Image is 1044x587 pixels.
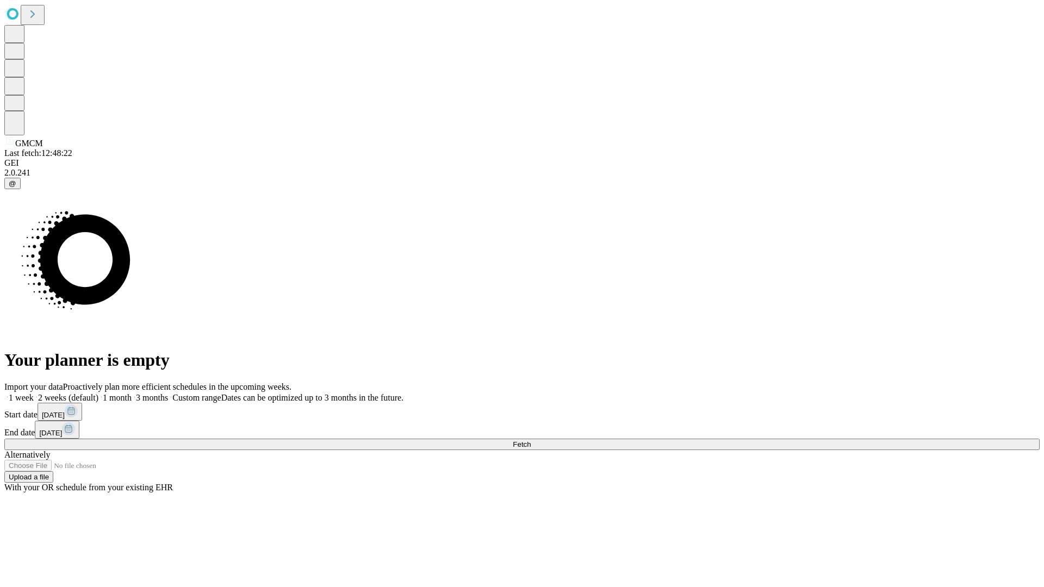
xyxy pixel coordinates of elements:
[4,178,21,189] button: @
[172,393,221,402] span: Custom range
[4,471,53,483] button: Upload a file
[4,148,72,158] span: Last fetch: 12:48:22
[35,421,79,439] button: [DATE]
[38,403,82,421] button: [DATE]
[63,382,291,391] span: Proactively plan more efficient schedules in the upcoming weeks.
[4,403,1040,421] div: Start date
[42,411,65,419] span: [DATE]
[513,440,531,448] span: Fetch
[4,421,1040,439] div: End date
[15,139,43,148] span: GMCM
[9,179,16,188] span: @
[4,483,173,492] span: With your OR schedule from your existing EHR
[4,350,1040,370] h1: Your planner is empty
[4,168,1040,178] div: 2.0.241
[39,429,62,437] span: [DATE]
[4,382,63,391] span: Import your data
[9,393,34,402] span: 1 week
[103,393,132,402] span: 1 month
[4,439,1040,450] button: Fetch
[4,450,50,459] span: Alternatively
[38,393,98,402] span: 2 weeks (default)
[136,393,168,402] span: 3 months
[4,158,1040,168] div: GEI
[221,393,403,402] span: Dates can be optimized up to 3 months in the future.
